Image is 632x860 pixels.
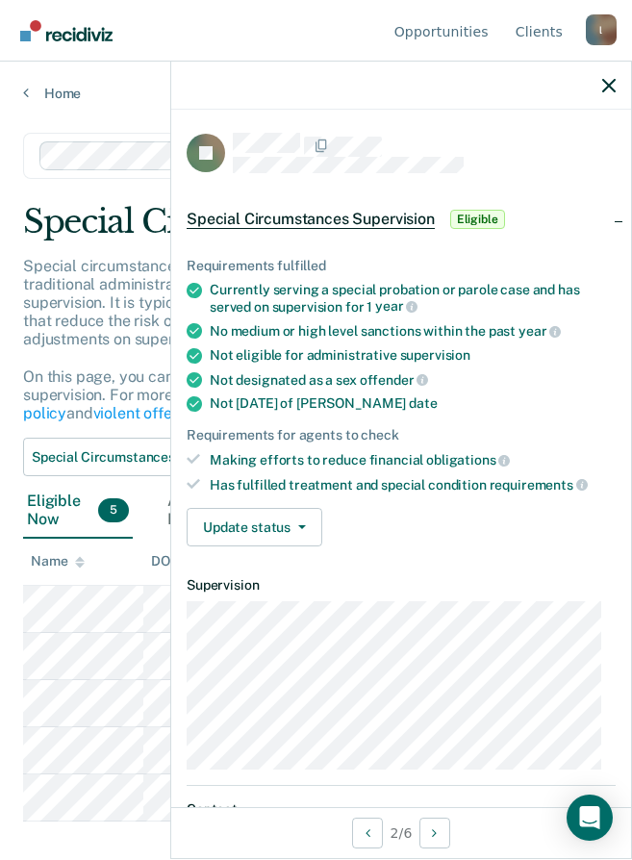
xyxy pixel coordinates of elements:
div: 2 / 6 [171,807,631,858]
dt: Contact [187,801,616,818]
span: requirements [490,477,588,493]
span: Eligible [450,210,505,229]
div: Requirements fulfilled [187,258,616,274]
div: Making efforts to reduce financial [210,451,616,468]
span: Special Circumstances Supervision [32,449,205,466]
div: Not [DATE] of [PERSON_NAME] [210,395,616,412]
div: Not eligible for administrative [210,347,616,364]
button: Update status [187,508,322,546]
span: date [409,395,437,411]
div: l [586,14,617,45]
span: supervision [400,347,470,363]
div: Currently serving a special probation or parole case and has served on supervision for 1 [210,282,616,315]
div: Open Intercom Messenger [567,795,613,841]
dt: Supervision [187,577,616,594]
img: Recidiviz [20,20,113,41]
button: Next Opportunity [419,818,450,848]
span: year [518,323,561,339]
div: DOC ID [151,553,213,569]
a: violent offenses list [93,404,230,422]
div: Name [31,553,85,569]
a: Home [23,85,609,102]
span: 5 [98,498,129,523]
a: supervision levels policy [23,386,518,422]
div: Not designated as a sex [210,371,616,389]
div: Requirements for agents to check [187,427,616,443]
div: No medium or high level sanctions within the past [210,322,616,340]
div: Special Circumstances SupervisionEligible [171,189,631,250]
span: Special Circumstances Supervision [187,210,435,229]
span: offender [360,372,429,388]
div: Eligible Now [23,484,133,538]
div: Special Circumstances Supervision [23,202,609,257]
span: obligations [426,452,510,468]
button: Previous Opportunity [352,818,383,848]
button: Profile dropdown button [586,14,617,45]
span: year [375,298,417,314]
p: Special circumstances supervision allows reentrants who are not eligible for traditional administ... [23,257,602,423]
div: Has fulfilled treatment and special condition [210,476,616,493]
div: Almost Eligible [164,484,286,538]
